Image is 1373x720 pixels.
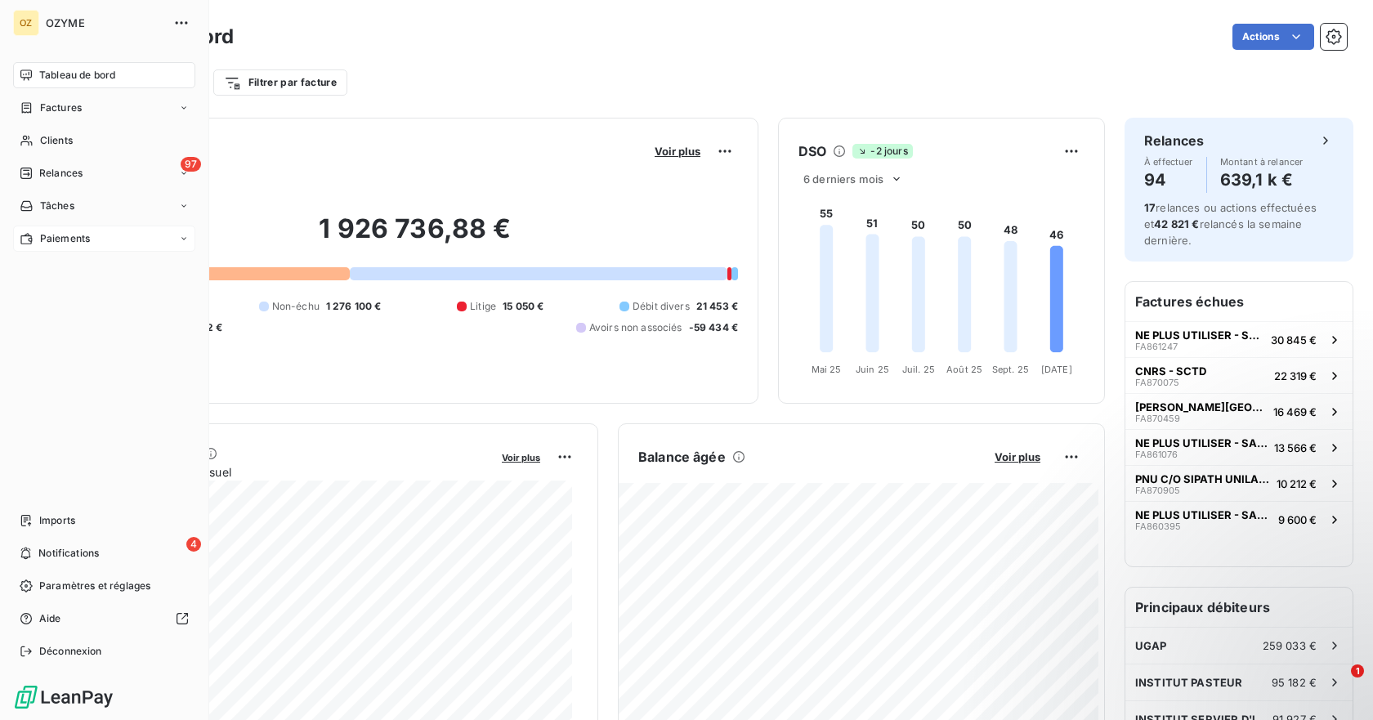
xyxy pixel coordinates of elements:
[1232,24,1314,50] button: Actions
[1135,342,1178,351] span: FA861247
[1154,217,1199,230] span: 42 821 €
[497,449,545,464] button: Voir plus
[46,16,163,29] span: OZYME
[13,10,39,36] div: OZ
[995,450,1040,463] span: Voir plus
[1144,201,1317,247] span: relances ou actions effectuées et relancés la semaine dernière.
[1317,664,1357,704] iframe: Intercom live chat
[1144,167,1193,193] h4: 94
[1135,449,1178,459] span: FA861076
[1272,676,1317,689] span: 95 182 €
[1135,508,1272,521] span: NE PLUS UTILISER - SANOFI PASTEUR SA
[589,320,682,335] span: Avoirs non associés
[1135,485,1180,495] span: FA870905
[638,447,726,467] h6: Balance âgée
[1125,393,1353,429] button: [PERSON_NAME][GEOGRAPHIC_DATA]FA87045916 469 €
[502,452,540,463] span: Voir plus
[946,364,982,375] tspan: Août 25
[1125,465,1353,501] button: PNU C/O SIPATH UNILABSFA87090510 212 €
[1125,501,1353,537] button: NE PLUS UTILISER - SANOFI PASTEUR SAFA8603959 600 €
[689,320,738,335] span: -59 434 €
[40,101,82,115] span: Factures
[92,463,490,481] span: Chiffre d'affaires mensuel
[1135,400,1267,414] span: [PERSON_NAME][GEOGRAPHIC_DATA]
[852,144,912,159] span: -2 jours
[213,69,347,96] button: Filtrer par facture
[186,537,201,552] span: 4
[1046,561,1373,676] iframe: Intercom notifications message
[1135,472,1270,485] span: PNU C/O SIPATH UNILABS
[1135,329,1264,342] span: NE PLUS UTILISER - SANOFI PASTEUR SA
[1125,429,1353,465] button: NE PLUS UTILISER - SANOFI PASTEUR SAFA86107613 566 €
[503,299,543,314] span: 15 050 €
[1135,378,1179,387] span: FA870075
[1274,369,1317,382] span: 22 319 €
[1274,441,1317,454] span: 13 566 €
[1144,157,1193,167] span: À effectuer
[39,644,102,659] span: Déconnexion
[39,611,61,626] span: Aide
[39,68,115,83] span: Tableau de bord
[326,299,382,314] span: 1 276 100 €
[812,364,842,375] tspan: Mai 25
[696,299,738,314] span: 21 453 €
[1135,436,1268,449] span: NE PLUS UTILISER - SANOFI PASTEUR SA
[181,157,201,172] span: 97
[39,166,83,181] span: Relances
[902,364,935,375] tspan: Juil. 25
[39,513,75,528] span: Imports
[1273,405,1317,418] span: 16 469 €
[1351,664,1364,678] span: 1
[798,141,826,161] h6: DSO
[1135,414,1180,423] span: FA870459
[1220,157,1304,167] span: Montant à relancer
[92,212,738,262] h2: 1 926 736,88 €
[1278,513,1317,526] span: 9 600 €
[990,449,1045,464] button: Voir plus
[1220,167,1304,193] h4: 639,1 k €
[655,145,700,158] span: Voir plus
[1144,201,1156,214] span: 17
[1277,477,1317,490] span: 10 212 €
[40,231,90,246] span: Paiements
[650,144,705,159] button: Voir plus
[856,364,889,375] tspan: Juin 25
[39,579,150,593] span: Paramètres et réglages
[40,133,73,148] span: Clients
[272,299,320,314] span: Non-échu
[803,172,883,186] span: 6 derniers mois
[1135,676,1242,689] span: INSTITUT PASTEUR
[1135,521,1181,531] span: FA860395
[470,299,496,314] span: Litige
[992,364,1029,375] tspan: Sept. 25
[1041,364,1072,375] tspan: [DATE]
[1135,364,1206,378] span: CNRS - SCTD
[38,546,99,561] span: Notifications
[40,199,74,213] span: Tâches
[1144,131,1204,150] h6: Relances
[1271,333,1317,347] span: 30 845 €
[13,684,114,710] img: Logo LeanPay
[13,606,195,632] a: Aide
[1125,321,1353,357] button: NE PLUS UTILISER - SANOFI PASTEUR SAFA86124730 845 €
[1125,357,1353,393] button: CNRS - SCTDFA87007522 319 €
[1125,282,1353,321] h6: Factures échues
[633,299,690,314] span: Débit divers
